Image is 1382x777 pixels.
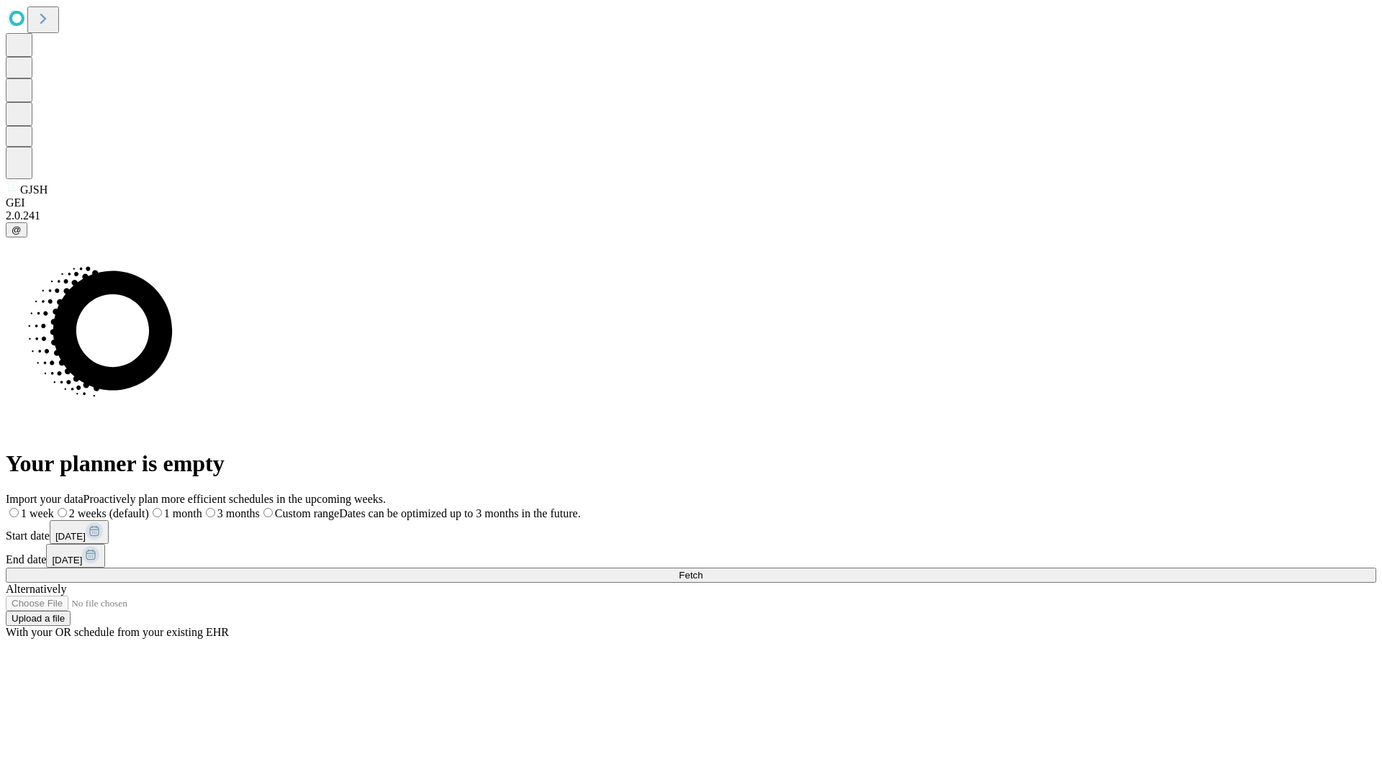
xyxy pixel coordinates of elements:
button: @ [6,222,27,237]
input: 1 week [9,508,19,517]
span: Fetch [679,570,703,581]
div: End date [6,544,1376,568]
span: [DATE] [55,531,86,542]
span: 3 months [217,507,260,519]
h1: Your planner is empty [6,450,1376,477]
input: 2 weeks (default) [58,508,67,517]
div: Start date [6,520,1376,544]
span: 1 week [21,507,54,519]
span: 2 weeks (default) [69,507,149,519]
span: Dates can be optimized up to 3 months in the future. [339,507,580,519]
button: Upload a file [6,611,71,626]
input: Custom rangeDates can be optimized up to 3 months in the future. [263,508,273,517]
span: Proactively plan more efficient schedules in the upcoming weeks. [83,493,386,505]
div: 2.0.241 [6,209,1376,222]
button: [DATE] [50,520,109,544]
span: 1 month [164,507,202,519]
span: [DATE] [52,555,82,565]
span: @ [12,224,22,235]
div: GEI [6,196,1376,209]
span: With your OR schedule from your existing EHR [6,626,229,638]
input: 3 months [206,508,215,517]
button: [DATE] [46,544,105,568]
span: Import your data [6,493,83,505]
span: Alternatively [6,583,66,595]
button: Fetch [6,568,1376,583]
input: 1 month [153,508,162,517]
span: GJSH [20,183,48,196]
span: Custom range [275,507,339,519]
